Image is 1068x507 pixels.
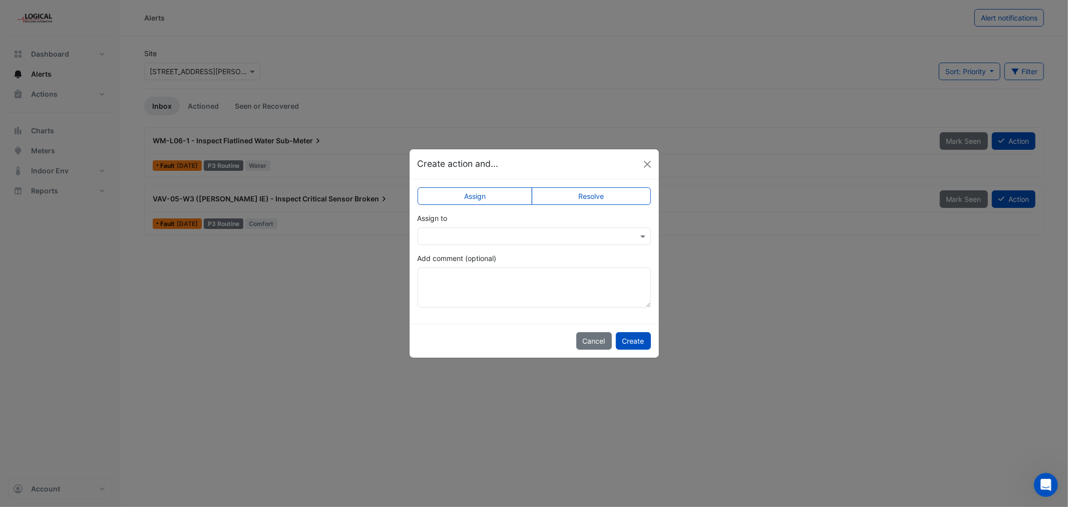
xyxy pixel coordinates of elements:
[532,187,651,205] label: Resolve
[616,332,651,350] button: Create
[1034,473,1058,497] iframe: Intercom live chat
[418,157,499,170] h5: Create action and...
[418,253,497,264] label: Add comment (optional)
[418,187,533,205] label: Assign
[418,213,448,223] label: Assign to
[576,332,612,350] button: Cancel
[640,157,655,172] button: Close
